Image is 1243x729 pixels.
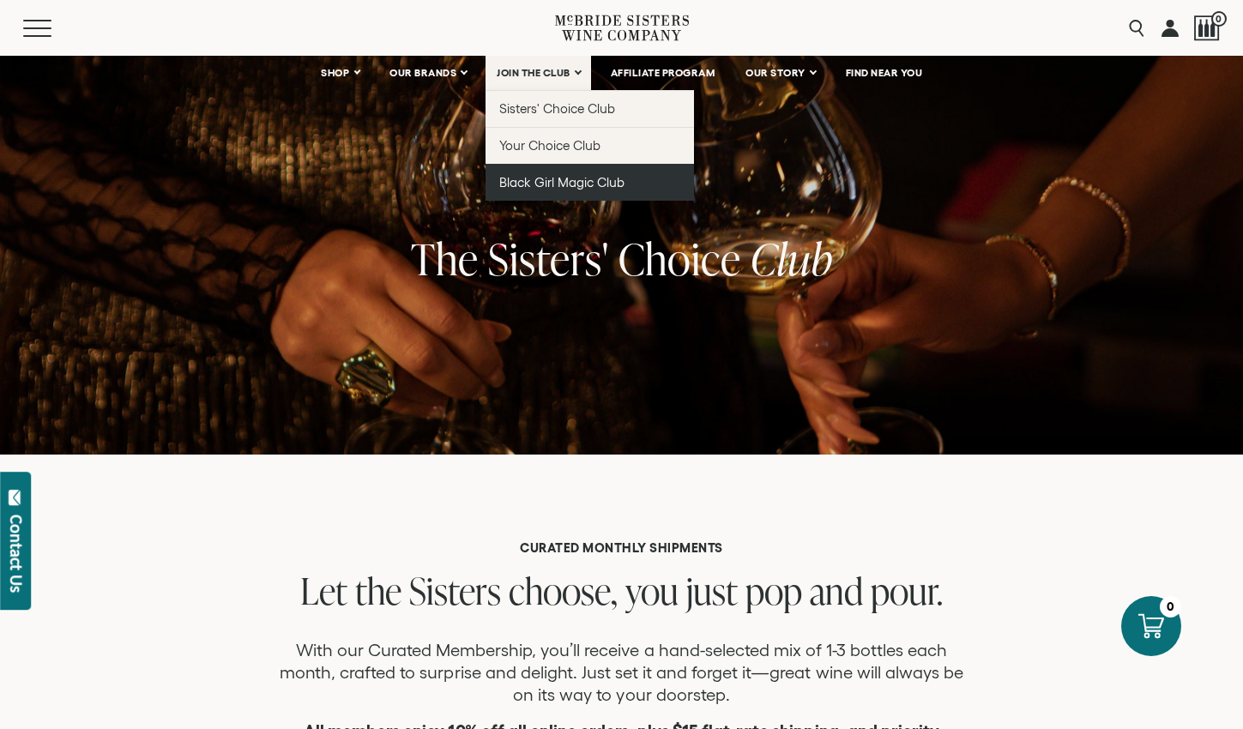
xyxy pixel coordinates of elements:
[745,67,806,79] span: OUR STORY
[409,565,501,616] span: Sisters
[355,565,401,616] span: the
[600,56,727,90] a: AFFILIATE PROGRAM
[389,67,456,79] span: OUR BRANDS
[488,229,609,288] span: Sisters'
[618,229,741,288] span: Choice
[279,639,965,706] p: With our Curated Membership, you’ll receive a hand-selected mix of 1-3 bottles each month, crafte...
[734,56,826,90] a: OUR STORY
[321,67,350,79] span: SHOP
[486,56,591,90] a: JOIN THE CLUB
[745,565,802,616] span: pop
[411,229,479,288] span: The
[1211,11,1227,27] span: 0
[509,565,618,616] span: choose,
[300,565,347,616] span: Let
[486,90,694,127] a: Sisters' Choice Club
[751,229,833,288] span: Club
[871,565,943,616] span: pour.
[686,565,738,616] span: just
[8,515,25,593] div: Contact Us
[23,20,85,37] button: Mobile Menu Trigger
[486,127,694,164] a: Your Choice Club
[611,67,715,79] span: AFFILIATE PROGRAM
[497,67,570,79] span: JOIN THE CLUB
[1160,596,1181,618] div: 0
[625,565,679,616] span: you
[499,101,615,116] span: Sisters' Choice Club
[499,138,600,153] span: Your Choice Club
[499,175,625,190] span: Black Girl Magic Club
[486,164,694,201] a: Black Girl Magic Club
[846,67,923,79] span: FIND NEAR YOU
[378,56,477,90] a: OUR BRANDS
[810,565,863,616] span: and
[835,56,934,90] a: FIND NEAR YOU
[310,56,370,90] a: SHOP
